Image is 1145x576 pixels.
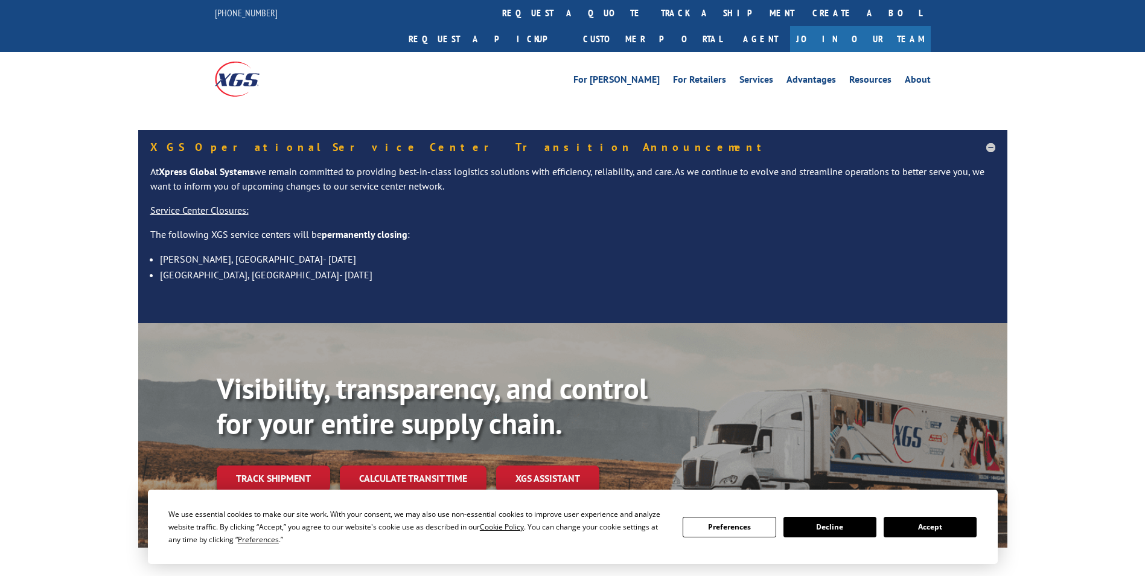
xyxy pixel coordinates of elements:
li: [PERSON_NAME], [GEOGRAPHIC_DATA]- [DATE] [160,251,995,267]
a: For Retailers [673,75,726,88]
a: Calculate transit time [340,466,486,491]
span: Cookie Policy [480,522,524,532]
a: Agent [731,26,790,52]
p: The following XGS service centers will be : [150,228,995,252]
h5: XGS Operational Service Center Transition Announcement [150,142,995,153]
a: Request a pickup [400,26,574,52]
a: Services [739,75,773,88]
strong: permanently closing [322,228,407,240]
button: Decline [783,517,876,537]
a: For [PERSON_NAME] [573,75,660,88]
div: We use essential cookies to make our site work. With your consent, we may also use non-essential ... [168,508,668,546]
a: Advantages [786,75,836,88]
div: Cookie Consent Prompt [148,490,998,564]
b: Visibility, transparency, and control for your entire supply chain. [217,370,648,442]
a: Track shipment [217,466,330,491]
button: Preferences [683,517,776,537]
p: At we remain committed to providing best-in-class logistics solutions with efficiency, reliabilit... [150,165,995,203]
a: Join Our Team [790,26,931,52]
strong: Xpress Global Systems [159,165,254,178]
a: XGS ASSISTANT [496,466,599,491]
a: Resources [849,75,891,88]
a: About [905,75,931,88]
u: Service Center Closures: [150,204,249,216]
li: [GEOGRAPHIC_DATA], [GEOGRAPHIC_DATA]- [DATE] [160,267,995,283]
a: [PHONE_NUMBER] [215,7,278,19]
span: Preferences [238,534,279,545]
a: Customer Portal [574,26,731,52]
button: Accept [884,517,977,537]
